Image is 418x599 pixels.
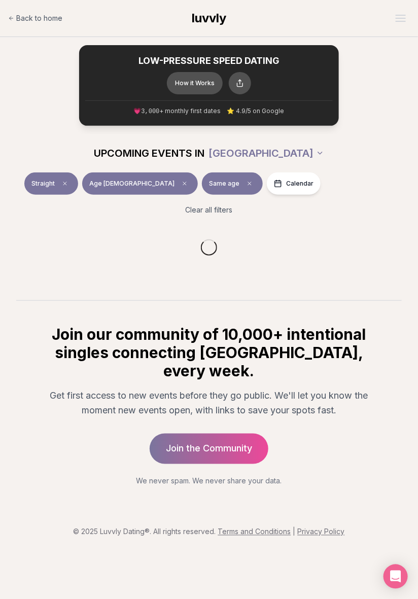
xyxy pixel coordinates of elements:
span: | [293,527,296,536]
p: Get first access to new events before they go public. We'll let you know the moment new events op... [39,388,379,418]
a: luvvly [192,10,226,26]
span: Clear preference [243,178,256,190]
button: Open menu [392,11,410,26]
button: StraightClear event type filter [24,172,78,195]
span: ⭐ 4.9/5 on Google [227,107,285,115]
span: luvvly [192,11,226,25]
button: Same ageClear preference [202,172,263,195]
span: Back to home [16,13,62,23]
a: Terms and Conditions [218,527,291,536]
a: Privacy Policy [298,527,345,536]
button: Clear all filters [180,199,239,221]
span: UPCOMING EVENTS IN [94,146,205,160]
span: Age [DEMOGRAPHIC_DATA] [89,180,175,188]
span: Straight [31,180,55,188]
span: 3,000 [141,108,159,115]
span: Calendar [286,180,313,188]
div: Open Intercom Messenger [384,565,408,589]
p: We never spam. We never share your data. [32,476,386,486]
span: 💗 + monthly first dates [133,107,221,116]
a: Join the Community [150,434,268,464]
a: Back to home [8,8,62,28]
span: Clear event type filter [59,178,71,190]
button: How it Works [167,72,223,94]
button: Age [DEMOGRAPHIC_DATA]Clear age [82,172,198,195]
p: © 2025 Luvvly Dating®. All rights reserved. [8,527,410,537]
h2: LOW-PRESSURE SPEED DATING [85,55,333,67]
span: Same age [209,180,239,188]
button: Calendar [267,172,321,195]
h2: Join our community of 10,000+ intentional singles connecting [GEOGRAPHIC_DATA], every week. [32,325,386,380]
span: Clear age [179,178,191,190]
button: [GEOGRAPHIC_DATA] [209,142,324,164]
